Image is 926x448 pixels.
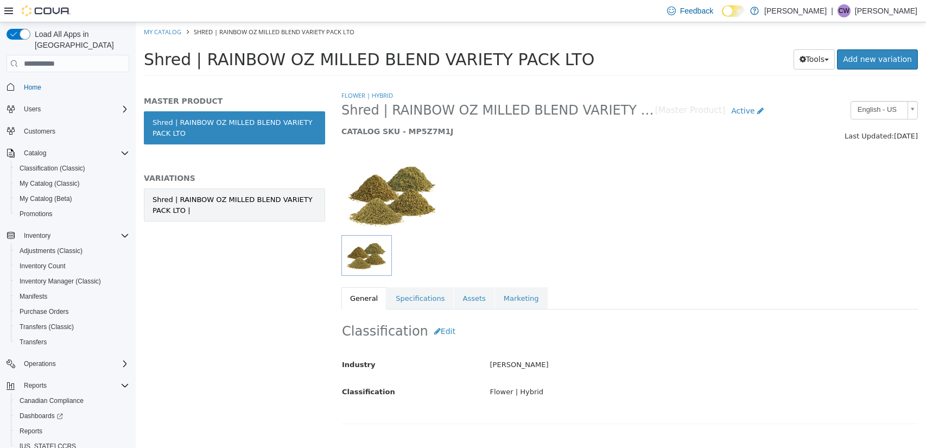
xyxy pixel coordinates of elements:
[11,161,134,176] button: Classification (Classic)
[15,409,129,422] span: Dashboards
[715,79,782,97] a: English - US
[11,424,134,439] button: Reports
[20,194,72,203] span: My Catalog (Beta)
[15,275,129,288] span: Inventory Manager (Classic)
[20,147,50,160] button: Catalog
[206,131,308,213] img: 150
[20,396,84,405] span: Canadian Compliance
[11,408,134,424] a: Dashboards
[24,83,41,92] span: Home
[251,265,318,288] a: Specifications
[15,162,129,175] span: Classification (Classic)
[2,378,134,393] button: Reports
[15,425,129,438] span: Reports
[15,192,129,205] span: My Catalog (Beta)
[658,27,700,47] button: Tools
[15,192,77,205] a: My Catalog (Beta)
[2,79,134,94] button: Home
[22,5,71,16] img: Cova
[15,177,84,190] a: My Catalog (Classic)
[15,207,129,220] span: Promotions
[20,292,47,301] span: Manifests
[20,379,129,392] span: Reports
[15,394,88,407] a: Canadian Compliance
[15,244,87,257] a: Adjustments (Classic)
[8,5,46,14] a: My Catalog
[11,191,134,206] button: My Catalog (Beta)
[15,275,105,288] a: Inventory Manager (Classic)
[15,207,57,220] a: Promotions
[11,319,134,335] button: Transfers (Classic)
[346,333,790,352] div: [PERSON_NAME]
[838,4,851,17] div: Carmen Woytas
[15,409,67,422] a: Dashboards
[11,393,134,408] button: Canadian Compliance
[206,80,519,97] span: Shred | RAINBOW OZ MILLED BLEND VARIETY PACK LTO
[206,365,259,374] span: Classification
[24,359,56,368] span: Operations
[30,29,129,51] span: Load All Apps in [GEOGRAPHIC_DATA]
[24,127,55,136] span: Customers
[206,338,240,346] span: Industry
[15,290,52,303] a: Manifests
[15,244,129,257] span: Adjustments (Classic)
[15,260,70,273] a: Inventory Count
[20,210,53,218] span: Promotions
[701,27,782,47] a: Add new variation
[20,427,42,436] span: Reports
[839,4,849,17] span: CW
[8,28,459,47] span: Shred | RAINBOW OZ MILLED BLEND VARIETY PACK LTO
[15,394,129,407] span: Canadian Compliance
[20,147,129,160] span: Catalog
[2,228,134,243] button: Inventory
[758,110,782,118] span: [DATE]
[20,103,45,116] button: Users
[519,84,590,93] small: [Master Product]
[206,265,251,288] a: General
[15,260,129,273] span: Inventory Count
[20,229,129,242] span: Inventory
[20,323,74,331] span: Transfers (Classic)
[58,5,219,14] span: Shred | RAINBOW OZ MILLED BLEND VARIETY PACK LTO
[8,151,189,161] h5: VARIATIONS
[11,243,134,258] button: Adjustments (Classic)
[722,5,745,17] input: Dark Mode
[680,5,713,16] span: Feedback
[15,305,129,318] span: Purchase Orders
[20,179,80,188] span: My Catalog (Classic)
[15,425,47,438] a: Reports
[8,74,189,84] h5: MASTER PRODUCT
[15,320,78,333] a: Transfers (Classic)
[20,81,46,94] a: Home
[8,89,189,122] a: Shred | RAINBOW OZ MILLED BLEND VARIETY PACK LTO
[20,307,69,316] span: Purchase Orders
[20,229,55,242] button: Inventory
[11,289,134,304] button: Manifests
[20,277,101,286] span: Inventory Manager (Classic)
[715,79,768,96] span: English - US
[24,381,47,390] span: Reports
[709,110,758,118] span: Last Updated:
[11,206,134,222] button: Promotions
[11,304,134,319] button: Purchase Orders
[2,146,134,161] button: Catalog
[337,422,370,442] button: Edit
[20,357,60,370] button: Operations
[359,265,412,288] a: Marketing
[11,335,134,350] button: Transfers
[17,172,181,193] div: Shred | RAINBOW OZ MILLED BLEND VARIETY PACK LTO |
[24,105,41,113] span: Users
[11,258,134,274] button: Inventory Count
[293,299,326,319] button: Edit
[206,299,782,319] h2: Classification
[20,412,63,420] span: Dashboards
[11,176,134,191] button: My Catalog (Classic)
[206,422,782,442] h2: General Information
[24,231,50,240] span: Inventory
[15,162,90,175] a: Classification (Classic)
[855,4,917,17] p: [PERSON_NAME]
[15,320,129,333] span: Transfers (Classic)
[15,305,73,318] a: Purchase Orders
[206,69,257,77] a: Flower | Hybrid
